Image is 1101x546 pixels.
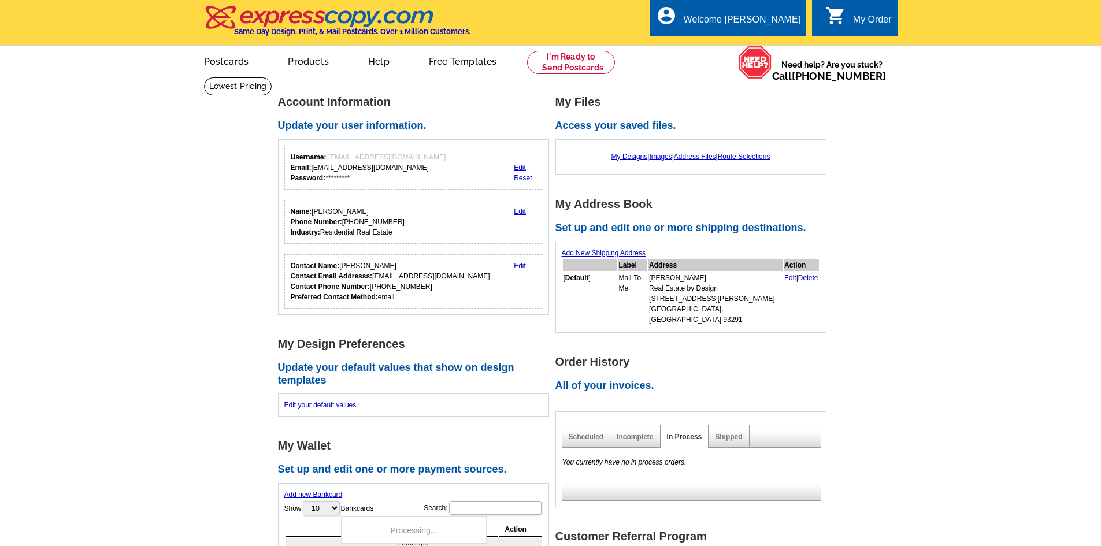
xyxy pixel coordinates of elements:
label: Search: [424,500,542,516]
a: [PHONE_NUMBER] [792,70,886,82]
td: [PERSON_NAME] Real Estate by Design [STREET_ADDRESS][PERSON_NAME] [GEOGRAPHIC_DATA], [GEOGRAPHIC_... [648,272,783,325]
a: Edit [514,164,526,172]
a: My Designs [611,153,648,161]
a: Help [350,47,408,74]
a: Postcards [186,47,268,74]
div: [PERSON_NAME] [PHONE_NUMBER] Residential Real Estate [291,206,405,237]
input: Search: [449,501,542,515]
div: Welcome [PERSON_NAME] [684,14,800,31]
a: Scheduled [569,433,604,441]
a: In Process [667,433,702,441]
a: Images [649,153,672,161]
b: Default [565,274,589,282]
th: Action [784,259,819,271]
a: Incomplete [617,433,653,441]
a: Edit [784,274,796,282]
a: Same Day Design, Print, & Mail Postcards. Over 1 Million Customers. [204,14,470,36]
h2: Update your default values that show on design templates [278,362,555,387]
span: Need help? Are you stuck? [772,59,892,82]
th: Address [648,259,783,271]
h1: My Files [555,96,833,108]
strong: Contact Name: [291,262,340,270]
td: [ ] [563,272,617,325]
strong: Preferred Contact Method: [291,293,378,301]
a: Shipped [715,433,742,441]
img: help [738,46,772,79]
div: Processing... [341,516,487,544]
h1: My Wallet [278,440,555,452]
i: account_circle [656,5,677,26]
label: Show Bankcards [284,500,374,517]
a: Free Templates [410,47,516,74]
th: Label [618,259,648,271]
a: Add new Bankcard [284,491,343,499]
a: Edit [514,207,526,216]
h2: Access your saved files. [555,120,833,132]
a: Route Selections [718,153,770,161]
strong: Password: [291,174,326,182]
a: shopping_cart My Order [825,13,892,27]
select: ShowBankcards [303,501,340,515]
span: [EMAIL_ADDRESS][DOMAIN_NAME] [328,153,446,161]
h2: Set up and edit one or more shipping destinations. [555,222,833,235]
td: | [784,272,819,325]
h2: Update your user information. [278,120,555,132]
strong: Contact Phone Number: [291,283,370,291]
a: Add New Shipping Address [562,249,646,257]
strong: Name: [291,207,312,216]
div: My Order [853,14,892,31]
h4: Same Day Design, Print, & Mail Postcards. Over 1 Million Customers. [234,27,470,36]
strong: Contact Email Addresss: [291,272,373,280]
strong: Phone Number: [291,218,342,226]
div: [PERSON_NAME] [EMAIL_ADDRESS][DOMAIN_NAME] [PHONE_NUMBER] email [291,261,490,302]
a: Edit your default values [284,401,357,409]
h1: My Address Book [555,198,833,210]
strong: Industry: [291,228,320,236]
div: Your personal details. [284,200,543,244]
h2: Set up and edit one or more payment sources. [278,463,555,476]
h1: Account Information [278,96,555,108]
a: Products [269,47,347,74]
strong: Username: [291,153,327,161]
th: Action [499,522,542,537]
div: Your login information. [284,146,543,190]
div: | | | [562,146,820,168]
td: Mail-To-Me [618,272,648,325]
em: You currently have no in process orders. [562,458,687,466]
a: Reset [514,174,532,182]
span: Call [772,70,886,82]
strong: Email: [291,164,312,172]
h1: Customer Referral Program [555,530,833,543]
a: Address Files [674,153,716,161]
a: Delete [798,274,818,282]
h2: All of your invoices. [555,380,833,392]
h1: Order History [555,356,833,368]
a: Edit [514,262,526,270]
i: shopping_cart [825,5,846,26]
div: Who should we contact regarding order issues? [284,254,543,309]
h1: My Design Preferences [278,338,555,350]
